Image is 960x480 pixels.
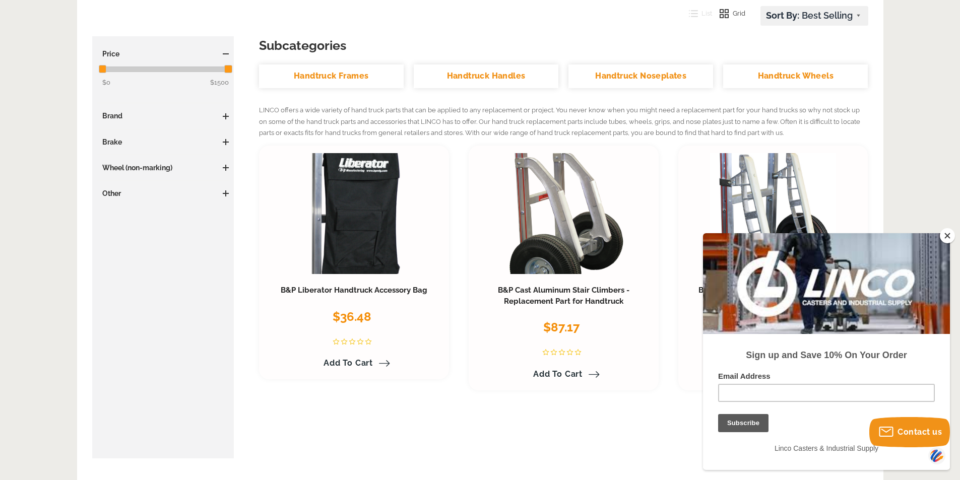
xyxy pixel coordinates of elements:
[498,286,629,306] a: B&P Cast Aluminum Stair Climbers - Replacement Part for Handtruck
[869,417,950,447] button: Contact us
[210,77,229,88] span: $1500
[15,181,66,199] input: Subscribe
[414,64,558,88] a: Handtruck Handles
[97,111,229,121] h3: Brand
[281,286,427,295] a: B&P Liberator Handtruck Accessory Bag
[259,36,868,54] h3: Subcategories
[102,79,110,86] span: $0
[543,320,580,334] span: $87.17
[723,64,868,88] a: Handtruck Wheels
[324,358,373,368] span: Add to Cart
[97,137,229,147] h3: Brake
[898,427,942,437] span: Contact us
[712,6,745,21] button: Grid
[259,105,868,139] p: LINCO offers a wide variety of hand truck parts that can be applied to any replacement or project...
[97,49,229,59] h3: Price
[527,366,600,383] a: Add to Cart
[333,309,371,324] span: $36.48
[533,369,583,379] span: Add to Cart
[698,286,848,306] a: B&P Extruded Aluminum Handtruck Stair Climbers
[259,64,404,88] a: Handtruck Frames
[681,6,713,21] button: List
[72,211,175,219] span: Linco Casters & Industrial Supply
[317,355,390,372] a: Add to Cart
[97,188,229,198] h3: Other
[43,117,204,127] strong: Sign up and Save 10% On Your Order
[928,446,945,465] img: svg+xml;base64,PHN2ZyB3aWR0aD0iNDQiIGhlaWdodD0iNDQiIHZpZXdCb3g9IjAgMCA0NCA0NCIgZmlsbD0ibm9uZSIgeG...
[568,64,713,88] a: Handtruck Noseplates
[97,163,229,173] h3: Wheel (non-marking)
[940,228,955,243] button: Close
[15,139,232,151] label: Email Address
